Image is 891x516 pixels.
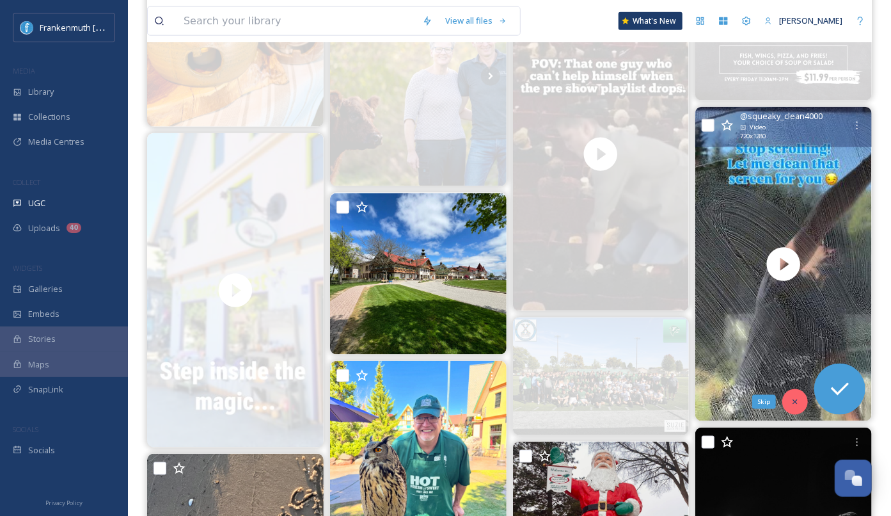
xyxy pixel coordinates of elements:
span: Galleries [28,283,63,295]
span: Stories [28,333,56,345]
div: Skip [752,395,776,409]
span: MEDIA [13,66,35,76]
span: 720 x 1280 [740,132,766,141]
video: Magic around every corner... come see for yourself! 🌿 [147,133,324,447]
span: Library [28,86,54,98]
span: Socials [28,444,55,456]
a: [PERSON_NAME] [758,8,849,33]
a: Privacy Policy [45,494,83,510]
span: Privacy Policy [45,499,83,507]
span: Embeds [28,308,59,320]
span: Maps [28,359,49,371]
span: [PERSON_NAME] [779,15,842,26]
span: Uploads [28,222,60,234]
span: @ squeaky_clean4000 [740,110,823,122]
img: thumbnail [695,107,872,421]
a: View all files [439,8,514,33]
span: Frankenmuth [US_STATE] [40,21,136,33]
img: thumbnail [147,133,324,447]
img: Social%20Media%20PFP%202025.jpg [20,21,33,34]
span: Collections [28,111,70,123]
span: UGC [28,197,45,209]
span: WIDGETS [13,263,42,273]
span: COLLECT [13,177,40,187]
span: Media Centres [28,136,84,148]
span: SnapLink [28,383,63,396]
button: Open Chat [835,460,872,497]
span: Video [750,123,766,132]
div: 40 [67,223,81,233]
span: SOCIALS [13,424,38,434]
img: It was my honor to speak to the freelandschools Football Team on Autism Awareness in sections of ... [513,318,690,435]
a: What's New [619,12,682,30]
img: 18067339762821505.jpg [330,193,507,355]
video: Does your screen look cleaner now? 🤩 This was a satisfying #windowcleaning inside and out today. ... [695,107,872,421]
input: Search your library [177,7,416,35]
